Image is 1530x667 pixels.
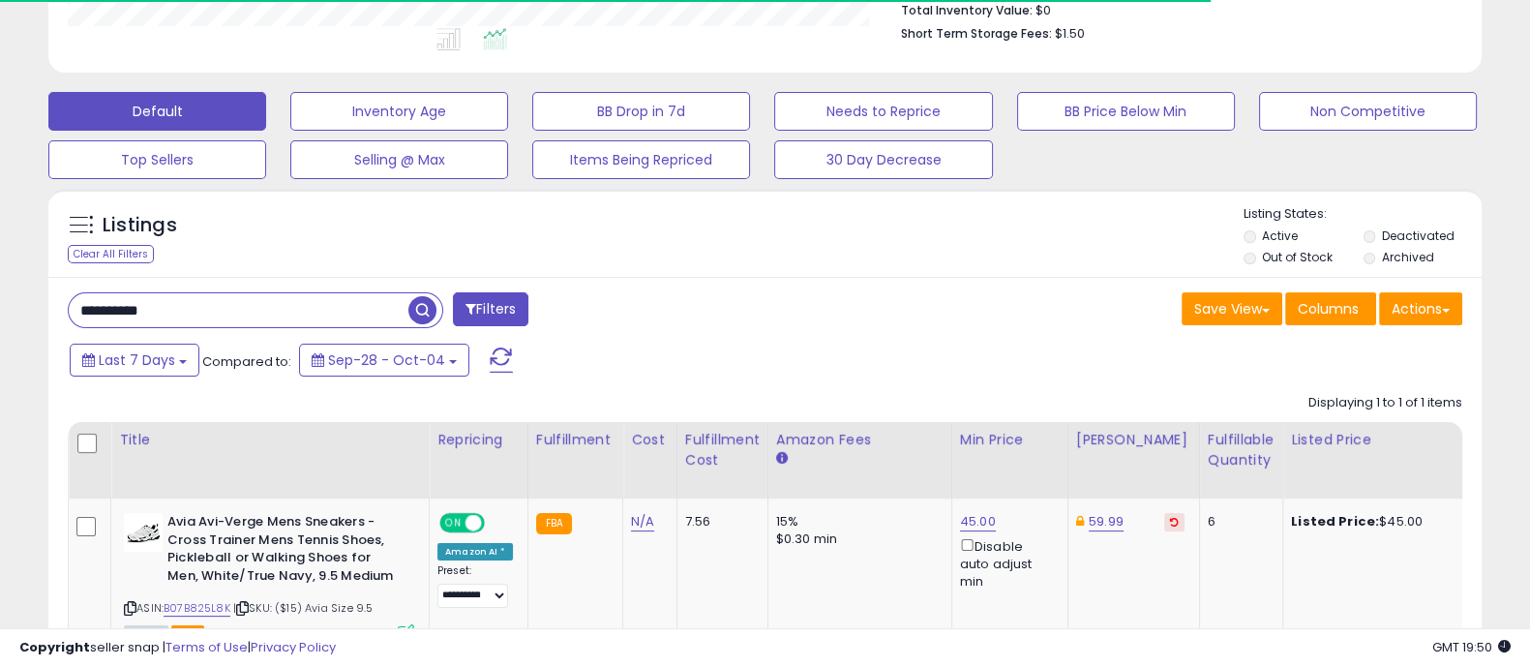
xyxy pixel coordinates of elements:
[532,140,750,179] button: Items Being Repriced
[299,344,469,377] button: Sep-28 - Oct-04
[536,430,615,450] div: Fulfillment
[171,625,204,642] span: FBA
[19,638,90,656] strong: Copyright
[960,535,1053,591] div: Disable auto adjust min
[685,513,753,531] div: 7.56
[1017,92,1235,131] button: BB Price Below Min
[1291,513,1452,531] div: $45.00
[233,600,373,616] span: | SKU: ($15) Avia Size 9.5
[1381,227,1454,244] label: Deactivated
[901,2,1033,18] b: Total Inventory Value:
[1055,24,1085,43] span: $1.50
[103,212,177,239] h5: Listings
[328,350,445,370] span: Sep-28 - Oct-04
[124,513,163,552] img: 41Hw9-HXS-L._SL40_.jpg
[290,140,508,179] button: Selling @ Max
[290,92,508,131] button: Inventory Age
[202,352,291,371] span: Compared to:
[1262,227,1298,244] label: Active
[774,92,992,131] button: Needs to Reprice
[1208,430,1275,470] div: Fulfillable Quantity
[1285,292,1376,325] button: Columns
[776,513,937,531] div: 15%
[48,92,266,131] button: Default
[1381,249,1433,265] label: Archived
[960,512,996,531] a: 45.00
[119,430,421,450] div: Title
[70,344,199,377] button: Last 7 Days
[1244,205,1482,224] p: Listing States:
[776,450,788,468] small: Amazon Fees.
[776,531,937,548] div: $0.30 min
[441,515,465,531] span: ON
[1089,512,1124,531] a: 59.99
[1291,512,1379,531] b: Listed Price:
[167,513,403,590] b: Avia Avi-Verge Mens Sneakers - Cross Trainer Mens Tennis Shoes, Pickleball or Walking Shoes for M...
[437,430,520,450] div: Repricing
[1308,394,1462,412] div: Displaying 1 to 1 of 1 items
[68,245,154,263] div: Clear All Filters
[1182,292,1282,325] button: Save View
[1432,638,1511,656] span: 2025-10-12 19:50 GMT
[631,430,669,450] div: Cost
[631,512,654,531] a: N/A
[482,515,513,531] span: OFF
[532,92,750,131] button: BB Drop in 7d
[1291,430,1458,450] div: Listed Price
[960,430,1060,450] div: Min Price
[536,513,572,534] small: FBA
[685,430,760,470] div: Fulfillment Cost
[19,639,336,657] div: seller snap | |
[1262,249,1333,265] label: Out of Stock
[437,543,513,561] div: Amazon AI *
[776,430,944,450] div: Amazon Fees
[164,600,230,617] a: B07B825L8K
[48,140,266,179] button: Top Sellers
[1379,292,1462,325] button: Actions
[774,140,992,179] button: 30 Day Decrease
[99,350,175,370] span: Last 7 Days
[901,25,1052,42] b: Short Term Storage Fees:
[1076,430,1191,450] div: [PERSON_NAME]
[1259,92,1477,131] button: Non Competitive
[1298,299,1359,318] span: Columns
[453,292,528,326] button: Filters
[165,638,248,656] a: Terms of Use
[251,638,336,656] a: Privacy Policy
[1208,513,1268,531] div: 6
[124,625,168,642] span: All listings currently available for purchase on Amazon
[437,564,513,607] div: Preset:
